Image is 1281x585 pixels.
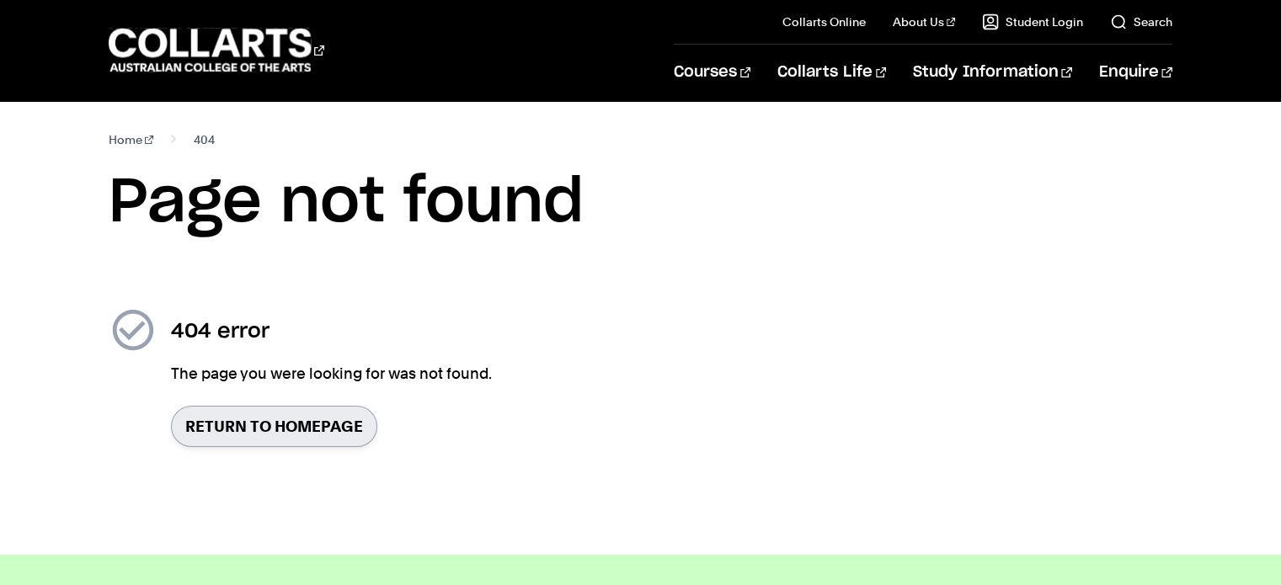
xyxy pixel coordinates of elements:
a: About Us [893,13,955,30]
h1: Page not found [109,165,1172,241]
a: Return to homepage [171,406,377,447]
a: Enquire [1099,45,1172,100]
div: Go to homepage [109,26,324,74]
h2: 404 error [171,318,492,345]
a: Home [109,128,153,152]
p: The page you were looking for was not found. [171,362,492,386]
a: Search [1110,13,1172,30]
a: Study Information [913,45,1071,100]
a: Collarts Life [777,45,886,100]
a: Courses [674,45,750,100]
a: Collarts Online [782,13,866,30]
a: Student Login [982,13,1083,30]
span: 404 [194,128,215,152]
